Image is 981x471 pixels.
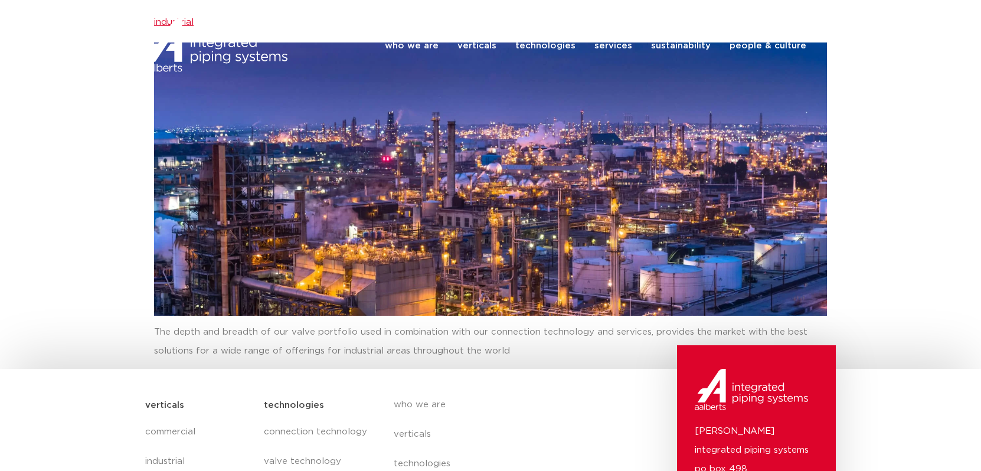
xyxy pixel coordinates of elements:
a: commercial [145,417,252,447]
h5: technologies [264,396,324,415]
h5: verticals [145,396,184,415]
a: technologies [515,22,575,70]
a: verticals [457,22,496,70]
a: verticals [394,420,610,449]
a: services [594,22,632,70]
p: The depth and breadth of our valve portfolio used in combination with our connection technology a... [154,323,827,361]
a: sustainability [651,22,711,70]
a: connection technology [264,417,370,447]
a: people & culture [730,22,806,70]
a: who we are [385,22,439,70]
a: who we are [394,390,610,420]
nav: Menu [385,22,806,70]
